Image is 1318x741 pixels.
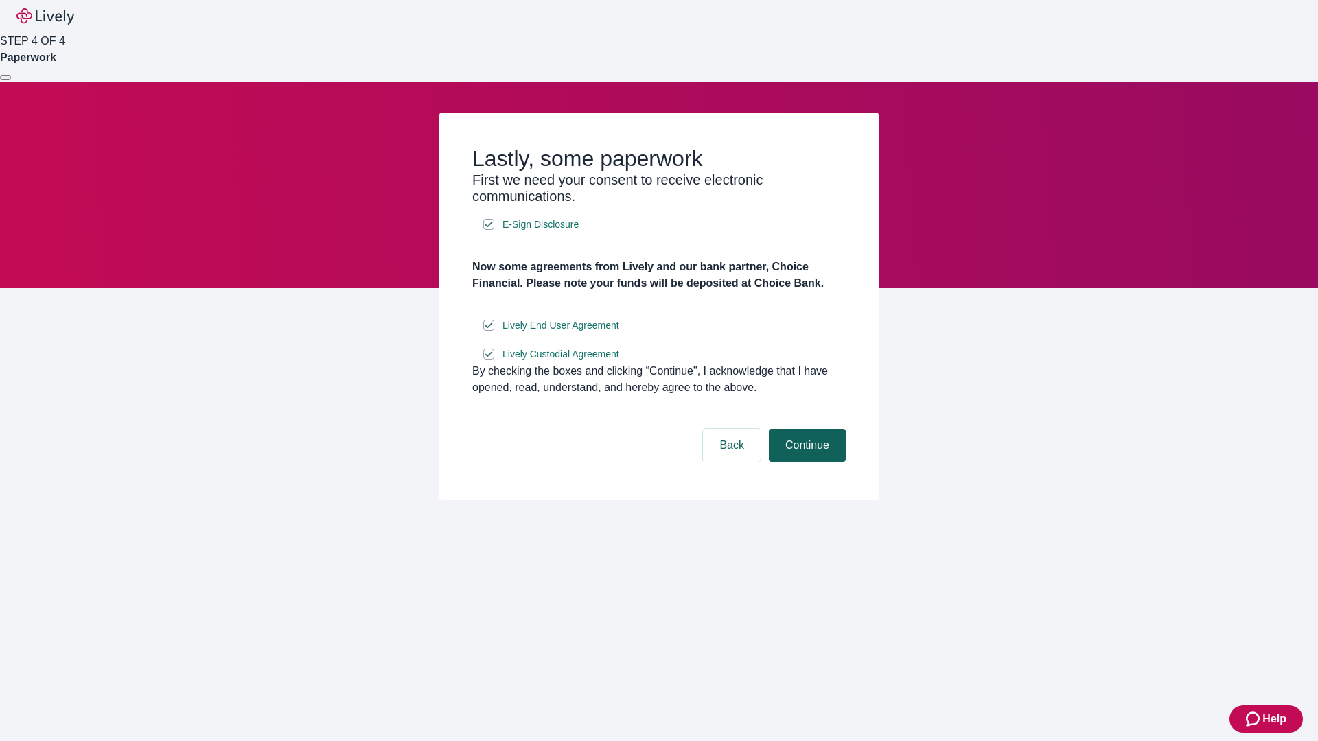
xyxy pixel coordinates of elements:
h3: First we need your consent to receive electronic communications. [472,172,846,204]
div: By checking the boxes and clicking “Continue", I acknowledge that I have opened, read, understand... [472,363,846,396]
a: e-sign disclosure document [500,216,581,233]
button: Zendesk support iconHelp [1229,705,1303,733]
span: E-Sign Disclosure [502,217,579,232]
span: Lively End User Agreement [502,318,619,333]
a: e-sign disclosure document [500,317,622,334]
h2: Lastly, some paperwork [472,145,846,172]
h4: Now some agreements from Lively and our bank partner, Choice Financial. Please note your funds wi... [472,259,846,292]
button: Continue [769,429,846,462]
svg: Zendesk support icon [1246,711,1262,727]
span: Help [1262,711,1286,727]
img: Lively [16,8,74,25]
button: Back [703,429,761,462]
a: e-sign disclosure document [500,346,622,363]
span: Lively Custodial Agreement [502,347,619,362]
